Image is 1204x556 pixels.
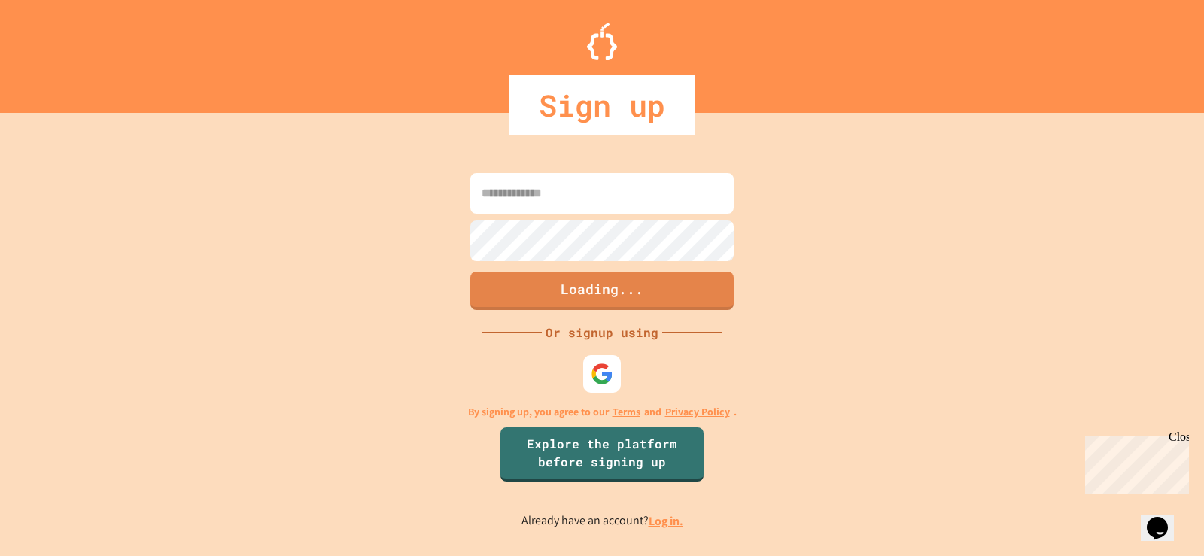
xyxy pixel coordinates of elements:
a: Explore the platform before signing up [500,427,704,482]
iframe: chat widget [1079,430,1189,494]
img: Logo.svg [587,23,617,60]
button: Loading... [470,272,734,310]
div: Sign up [509,75,695,135]
img: google-icon.svg [591,363,613,385]
a: Terms [613,404,640,420]
div: Or signup using [542,324,662,342]
a: Log in. [649,513,683,529]
div: Chat with us now!Close [6,6,104,96]
p: Already have an account? [521,512,683,530]
a: Privacy Policy [665,404,730,420]
p: By signing up, you agree to our and . [468,404,737,420]
iframe: chat widget [1141,496,1189,541]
